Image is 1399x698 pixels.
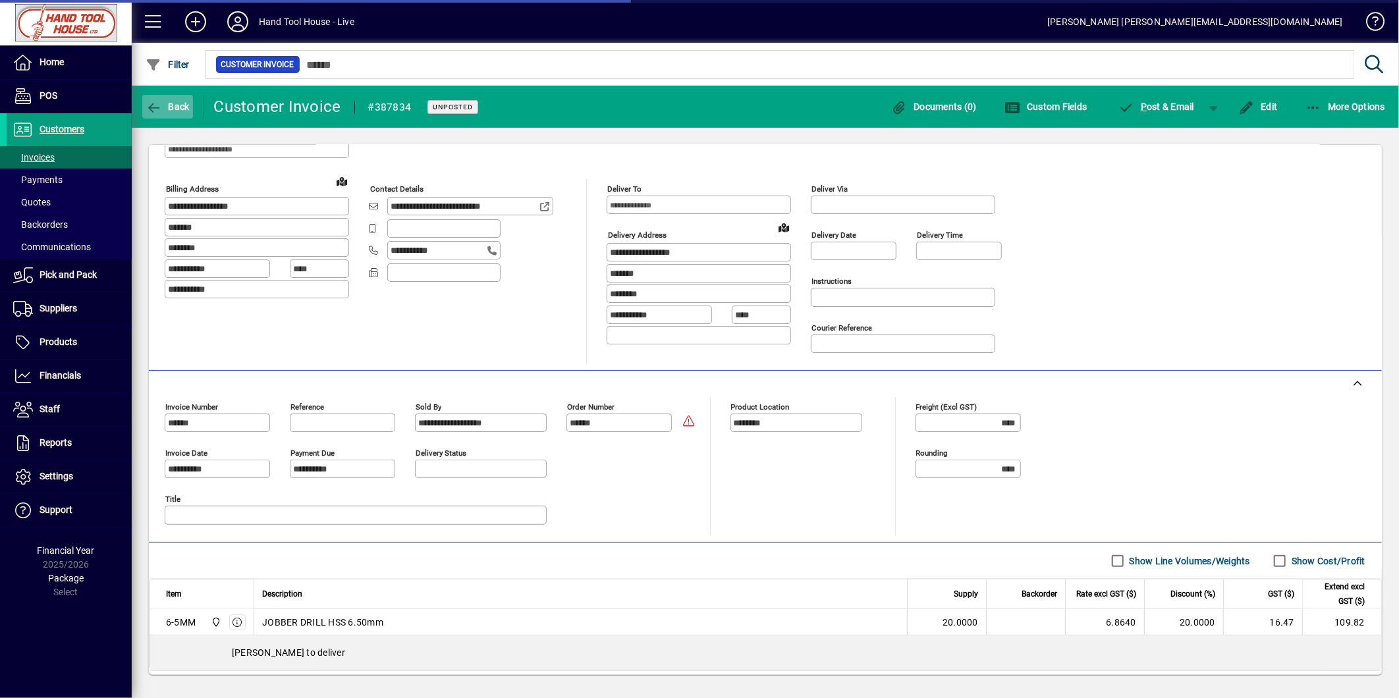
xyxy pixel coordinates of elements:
[7,259,132,292] a: Pick and Pack
[1004,101,1087,112] span: Custom Fields
[811,323,872,333] mat-label: Courier Reference
[1356,3,1383,45] a: Knowledge Base
[40,124,84,134] span: Customers
[1235,95,1281,119] button: Edit
[331,171,352,192] a: View on map
[368,97,412,118] div: #387834
[142,53,193,76] button: Filter
[7,169,132,191] a: Payments
[1170,587,1215,601] span: Discount (%)
[217,10,259,34] button: Profile
[13,174,63,185] span: Payments
[48,573,84,583] span: Package
[7,46,132,79] a: Home
[259,11,354,32] div: Hand Tool House - Live
[1302,95,1389,119] button: More Options
[165,448,207,458] mat-label: Invoice date
[1047,11,1343,32] div: [PERSON_NAME] [PERSON_NAME][EMAIL_ADDRESS][DOMAIN_NAME]
[891,101,977,112] span: Documents (0)
[7,326,132,359] a: Products
[13,152,55,163] span: Invoices
[142,95,193,119] button: Back
[1127,554,1250,568] label: Show Line Volumes/Weights
[40,57,64,67] span: Home
[207,615,223,630] span: Frankton
[811,184,848,194] mat-label: Deliver via
[1076,587,1136,601] span: Rate excl GST ($)
[40,404,60,414] span: Staff
[1022,587,1057,601] span: Backorder
[262,587,302,601] span: Description
[40,303,77,313] span: Suppliers
[290,448,335,458] mat-label: Payment due
[1311,579,1365,608] span: Extend excl GST ($)
[1118,101,1195,112] span: ost & Email
[166,587,182,601] span: Item
[40,269,97,280] span: Pick and Pack
[1112,95,1201,119] button: Post & Email
[7,292,132,325] a: Suppliers
[811,230,856,240] mat-label: Delivery date
[40,471,73,481] span: Settings
[1305,101,1386,112] span: More Options
[7,80,132,113] a: POS
[888,95,980,119] button: Documents (0)
[1268,587,1294,601] span: GST ($)
[433,103,473,111] span: Unposted
[146,101,190,112] span: Back
[1289,554,1365,568] label: Show Cost/Profit
[165,402,218,412] mat-label: Invoice number
[13,242,91,252] span: Communications
[7,191,132,213] a: Quotes
[1001,95,1091,119] button: Custom Fields
[7,146,132,169] a: Invoices
[166,616,196,629] div: 6-5MM
[7,236,132,258] a: Communications
[916,402,977,412] mat-label: Freight (excl GST)
[7,393,132,426] a: Staff
[38,545,95,556] span: Financial Year
[40,504,72,515] span: Support
[150,635,1381,670] div: [PERSON_NAME] to deliver
[40,437,72,448] span: Reports
[13,219,68,230] span: Backorders
[7,460,132,493] a: Settings
[1238,101,1278,112] span: Edit
[7,494,132,527] a: Support
[916,448,948,458] mat-label: Rounding
[13,197,51,207] span: Quotes
[40,90,57,101] span: POS
[40,336,77,347] span: Products
[416,448,466,458] mat-label: Delivery status
[221,58,294,71] span: Customer Invoice
[214,96,341,117] div: Customer Invoice
[567,402,615,412] mat-label: Order number
[165,495,180,504] mat-label: Title
[1144,609,1223,635] td: 20.0000
[773,217,794,238] a: View on map
[7,427,132,460] a: Reports
[290,402,324,412] mat-label: Reference
[1223,609,1302,635] td: 16.47
[811,277,852,286] mat-label: Instructions
[175,10,217,34] button: Add
[40,370,81,381] span: Financials
[607,184,642,194] mat-label: Deliver To
[262,616,383,629] span: JOBBER DRILL HSS 6.50mm
[917,230,963,240] mat-label: Delivery time
[731,402,790,412] mat-label: Product location
[1074,616,1136,629] div: 6.8640
[1302,609,1381,635] td: 109.82
[132,95,204,119] app-page-header-button: Back
[954,587,978,601] span: Supply
[7,360,132,392] a: Financials
[416,402,441,412] mat-label: Sold by
[146,59,190,70] span: Filter
[7,213,132,236] a: Backorders
[1141,101,1147,112] span: P
[943,616,978,629] span: 20.0000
